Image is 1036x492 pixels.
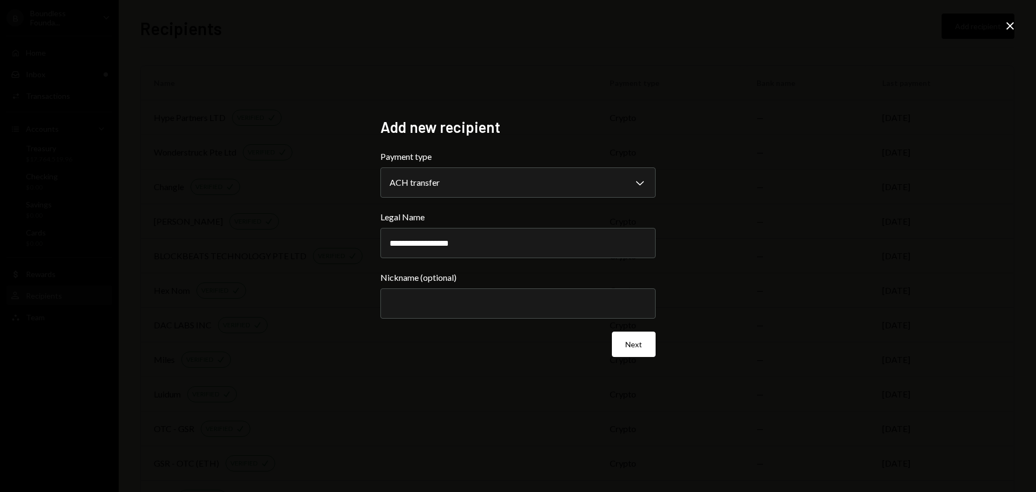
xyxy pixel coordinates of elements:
[380,150,656,163] label: Payment type
[612,332,656,357] button: Next
[380,211,656,224] label: Legal Name
[380,167,656,198] button: Payment type
[380,271,656,284] label: Nickname (optional)
[380,117,656,138] h2: Add new recipient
